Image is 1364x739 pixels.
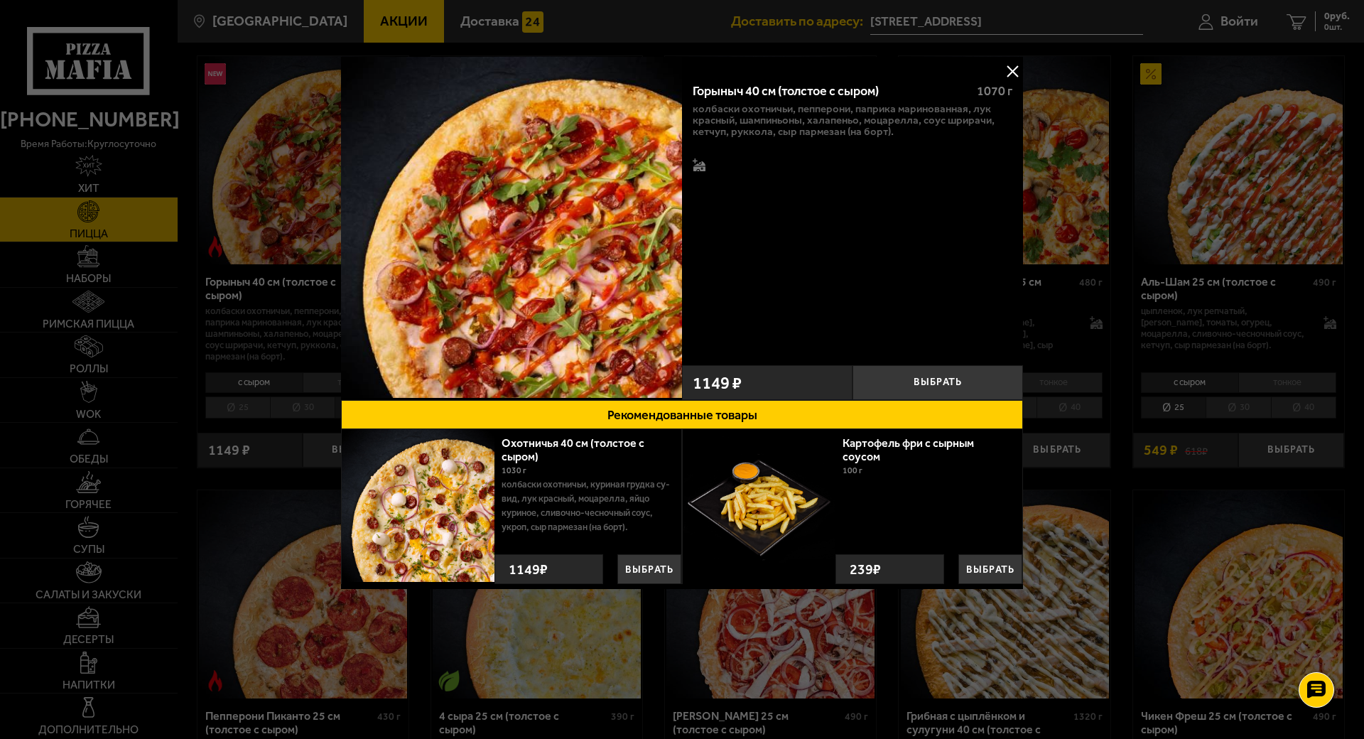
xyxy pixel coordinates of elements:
[341,57,682,400] a: Горыныч 40 см (толстое с сыром)
[502,436,644,463] a: Охотничья 40 см (толстое с сыром)
[502,478,671,534] p: колбаски охотничьи, куриная грудка су-вид, лук красный, моцарелла, яйцо куриное, сливочно-чесночн...
[843,436,974,463] a: Картофель фри с сырным соусом
[846,555,884,583] strong: 239 ₽
[958,554,1022,584] button: Выбрать
[502,465,526,475] span: 1030 г
[693,103,1012,137] p: колбаски Охотничьи, пепперони, паприка маринованная, лук красный, шампиньоны, халапеньо, моцарелл...
[693,374,742,392] span: 1149 ₽
[693,84,965,99] div: Горыныч 40 см (толстое с сыром)
[843,465,862,475] span: 100 г
[341,400,1023,429] button: Рекомендованные товары
[505,555,551,583] strong: 1149 ₽
[617,554,681,584] button: Выбрать
[341,57,682,398] img: Горыныч 40 см (толстое с сыром)
[852,365,1023,400] button: Выбрать
[977,83,1012,99] span: 1070 г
